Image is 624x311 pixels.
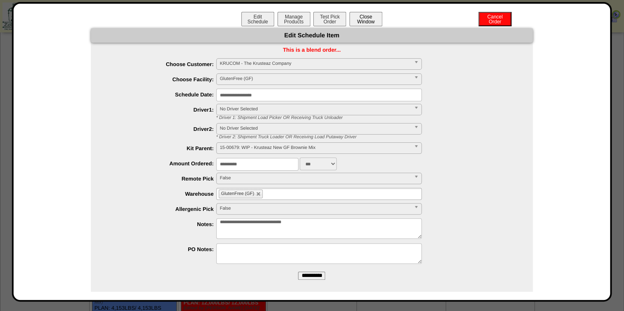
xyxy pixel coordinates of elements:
[107,191,216,197] label: Warehouse
[313,12,346,26] button: Test PickOrder
[220,173,411,183] span: False
[210,115,533,120] div: * Driver 1: Shipment Load Picker OR Receiving Truck Unloader
[220,123,411,133] span: No Driver Selected
[107,206,216,212] label: Allergenic Pick
[220,204,411,213] span: False
[107,76,216,82] label: Choose Facility:
[107,246,216,252] label: PO Notes:
[107,176,216,182] label: Remote Pick
[349,18,383,25] a: CloseWindow
[107,145,216,151] label: Kit Parent:
[107,160,216,167] label: Amount Ordered:
[107,107,216,113] label: Driver1:
[221,191,254,196] span: GlutenFree (GF)
[220,143,411,153] span: 15-00679: WIP - Krusteaz New GF Brownie Mix
[107,61,216,67] label: Choose Customer:
[220,59,411,69] span: KRUCOM - The Krusteaz Company
[349,12,382,26] button: CloseWindow
[91,47,533,53] div: This is a blend order...
[478,12,511,26] button: CancelOrder
[277,12,310,26] button: ManageProducts
[220,74,411,84] span: GlutenFree (GF)
[241,12,274,26] button: EditSchedule
[107,91,216,98] label: Schedule Date:
[107,221,216,227] label: Notes:
[91,28,533,43] div: Edit Schedule Item
[220,104,411,114] span: No Driver Selected
[210,135,533,139] div: * Driver 2: Shipment Truck Loader OR Receiving Load Putaway Driver
[107,126,216,132] label: Driver2:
